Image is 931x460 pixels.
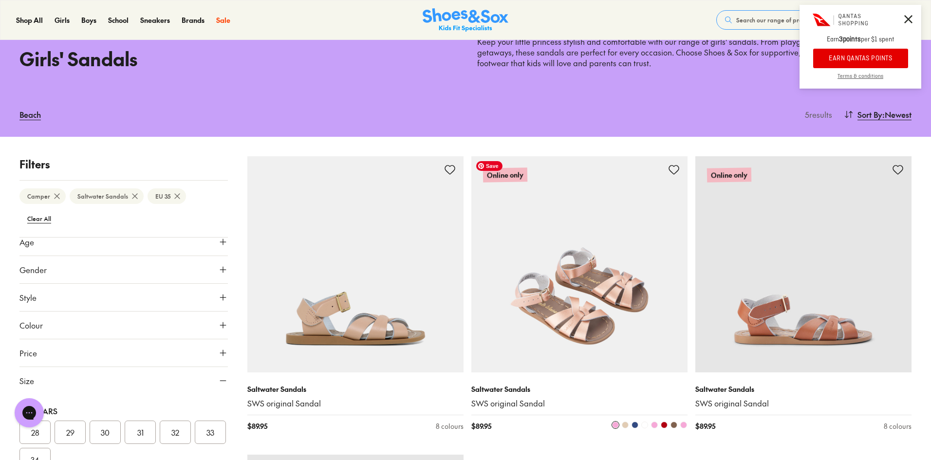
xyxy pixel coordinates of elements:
span: Save [476,161,503,171]
div: 8 colours [884,421,912,431]
p: Keep your little princess stylish and comfortable with our range of girls' sandals. From playgrou... [477,37,912,69]
span: Price [19,347,37,359]
a: Online only [695,156,912,372]
a: Terms & conditions [800,73,921,89]
strong: 3 points [839,35,861,44]
span: Style [19,292,37,303]
p: 5 results [801,109,832,120]
p: Saltwater Sandals [471,384,688,394]
a: SWS original Sandal [247,398,464,409]
img: SNS_Logo_Responsive.svg [423,8,508,32]
a: Girls [55,15,70,25]
button: Gender [19,256,228,283]
span: Gender [19,264,47,276]
div: 8 colours [436,421,464,431]
button: 32 [160,421,191,444]
span: $ 89.95 [247,421,267,431]
a: SWS original Sandal [695,398,912,409]
span: $ 89.95 [471,421,491,431]
iframe: Gorgias live chat messenger [10,395,49,431]
button: Price [19,339,228,367]
span: Colour [19,319,43,331]
p: Earn per $1 spent [800,35,921,49]
h1: Girls' Sandals [19,45,454,73]
p: Filters [19,156,228,172]
p: Saltwater Sandals [695,384,912,394]
a: School [108,15,129,25]
button: 31 [125,421,156,444]
a: SWS original Sandal [471,398,688,409]
a: Boys [81,15,96,25]
button: 29 [55,421,86,444]
button: Size [19,367,228,394]
a: Sale [216,15,230,25]
button: Search our range of products [716,10,857,30]
span: : Newest [882,109,912,120]
p: Online only [707,167,751,183]
btn: EU 35 [148,188,186,204]
a: Shoes & Sox [423,8,508,32]
a: Online only [471,156,688,372]
a: Sneakers [140,15,170,25]
button: Age [19,228,228,256]
a: Brands [182,15,205,25]
button: Colour [19,312,228,339]
btn: Clear All [19,210,59,227]
a: Shop All [16,15,43,25]
span: Size [19,375,34,386]
button: Sort By:Newest [844,104,912,125]
btn: Saltwater Sandals [70,188,144,204]
btn: Camper [19,188,66,204]
p: Online only [483,166,528,184]
span: $ 89.95 [695,421,715,431]
button: 28 [19,421,51,444]
p: Saltwater Sandals [247,384,464,394]
div: 3-8 Years [19,405,228,417]
button: Style [19,284,228,311]
a: Beach [19,104,41,125]
button: 33 [195,421,226,444]
span: Sort By [857,109,882,120]
button: 30 [90,421,121,444]
span: Search our range of products [736,16,817,24]
button: EARN QANTAS POINTS [813,49,908,68]
span: Age [19,236,34,248]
